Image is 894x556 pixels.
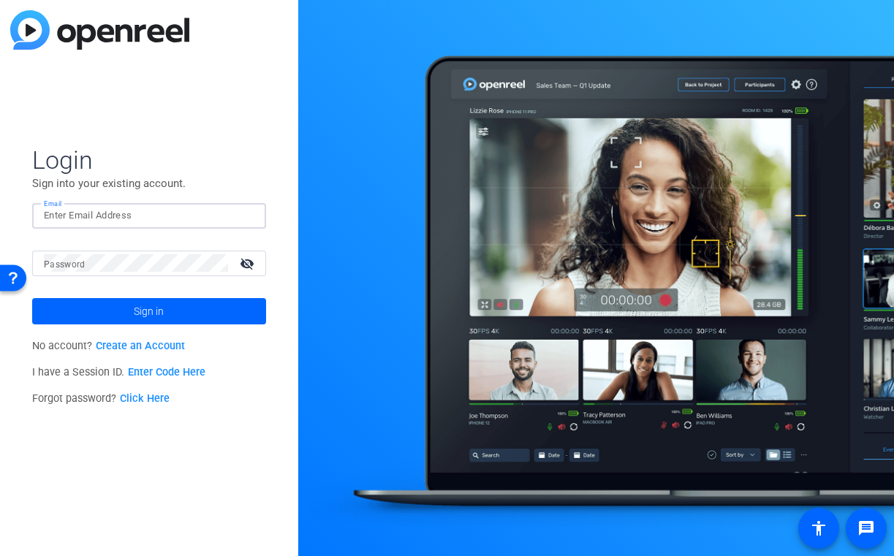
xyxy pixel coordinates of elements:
span: Login [32,145,266,175]
a: Click Here [120,392,170,405]
a: Enter Code Here [128,366,205,378]
p: Sign into your existing account. [32,175,266,191]
mat-icon: accessibility [810,519,827,537]
button: Sign in [32,298,266,324]
img: blue-gradient.svg [10,10,189,50]
span: No account? [32,340,185,352]
span: Forgot password? [32,392,170,405]
mat-label: Password [44,259,86,270]
input: Enter Email Address [44,207,254,224]
span: Sign in [134,293,164,330]
mat-label: Email [44,199,62,207]
mat-icon: visibility_off [231,253,266,274]
img: icon_180.svg [237,207,247,224]
mat-icon: message [857,519,875,537]
span: I have a Session ID. [32,366,205,378]
a: Create an Account [96,340,185,352]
